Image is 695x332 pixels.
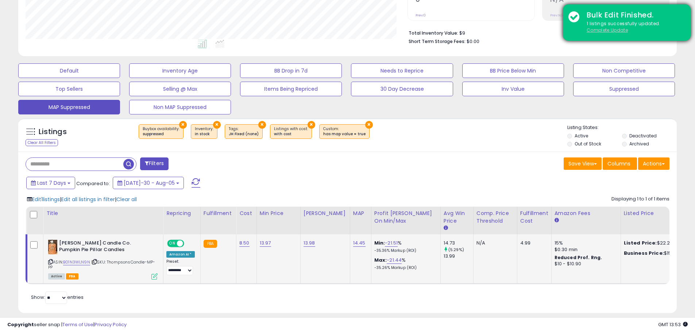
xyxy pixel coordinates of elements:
[624,210,687,217] div: Listed Price
[448,247,464,253] small: (5.29%)
[240,82,342,96] button: Items Being Repriced
[353,210,368,217] div: MAP
[555,240,615,246] div: 15%
[37,179,66,187] span: Last 7 Days
[365,121,373,129] button: ×
[66,273,78,280] span: FBA
[323,132,366,137] div: has map value = true
[94,321,127,328] a: Privacy Policy
[116,196,137,203] span: Clear all
[587,27,628,33] u: Complete Update
[476,210,514,225] div: Comp. Price Threshold
[387,257,402,264] a: -21.44
[567,124,677,131] p: Listing States:
[204,210,233,217] div: Fulfillment
[274,126,308,137] span: Listings with cost :
[323,126,366,137] span: Custom:
[129,82,231,96] button: Selling @ Max
[573,82,675,96] button: Suppressed
[168,240,177,246] span: ON
[629,133,657,139] label: Deactivated
[638,157,669,170] button: Actions
[48,273,65,280] span: All listings currently available for purchase on Amazon
[129,100,231,114] button: Non MAP Suppressed
[629,141,649,147] label: Archived
[624,239,657,246] b: Listed Price:
[374,257,435,270] div: %
[611,196,669,203] div: Displaying 1 to 1 of 1 items
[46,210,160,217] div: Title
[59,240,148,255] b: [PERSON_NAME] Candle Co. Pumpkin Pie Pillar Candles
[416,13,426,17] small: Prev: 0
[462,63,564,78] button: BB Price Below Min
[575,133,588,139] label: Active
[351,63,453,78] button: Needs to Reprice
[304,210,347,217] div: [PERSON_NAME]
[258,121,266,129] button: ×
[555,210,618,217] div: Amazon Fees
[239,210,254,217] div: Cost
[274,132,308,137] div: with cost
[476,240,511,246] div: N/A
[18,82,120,96] button: Top Sellers
[374,265,435,270] p: -35.26% Markup (ROI)
[555,217,559,224] small: Amazon Fees.
[166,251,195,258] div: Amazon AI *
[353,239,366,247] a: 14.45
[39,127,67,137] h5: Listings
[374,239,385,246] b: Min:
[7,321,34,328] strong: Copyright
[61,196,115,203] span: Edit all listings in filter
[62,321,93,328] a: Terms of Use
[575,141,601,147] label: Out of Stock
[308,121,315,129] button: ×
[124,179,175,187] span: [DATE]-30 - Aug-05
[26,177,75,189] button: Last 7 Days
[179,121,187,129] button: ×
[183,240,195,246] span: OFF
[63,259,90,265] a: B01N3WLN9N
[18,100,120,114] button: MAP Suppressed
[624,250,684,257] div: $15.31
[140,157,169,170] button: Filters
[467,38,479,45] span: $0.00
[129,63,231,78] button: Inventory Age
[166,259,195,276] div: Preset:
[581,20,685,34] div: 1 listings successfully updated.
[385,239,398,247] a: -21.51
[26,139,58,146] div: Clear All Filters
[239,239,250,247] a: 8.50
[520,240,546,246] div: 4.99
[195,126,213,137] span: Inventory :
[444,253,473,259] div: 13.99
[624,250,664,257] b: Business Price:
[143,132,179,137] div: suppressed
[260,239,271,247] a: 13.97
[229,132,259,137] div: JH Fixed (none)
[76,180,110,187] span: Compared to:
[555,254,602,261] b: Reduced Prof. Rng.
[304,239,315,247] a: 13.98
[444,225,448,231] small: Avg Win Price.
[113,177,184,189] button: [DATE]-30 - Aug-05
[550,13,564,17] small: Prev: N/A
[31,294,84,301] span: Show: entries
[7,321,127,328] div: seller snap | |
[462,82,564,96] button: Inv Value
[555,246,615,253] div: $0.30 min
[520,210,548,225] div: Fulfillment Cost
[581,10,685,20] div: Bulk Edit Finished.
[48,259,155,270] span: | SKU: ThompsonsCandle-MP-PP
[409,30,458,36] b: Total Inventory Value:
[143,126,179,137] span: Buybox availability :
[371,207,440,234] th: The percentage added to the cost of goods (COGS) that forms the calculator for Min & Max prices.
[18,63,120,78] button: Default
[351,82,453,96] button: 30 Day Decrease
[260,210,297,217] div: Min Price
[166,210,197,217] div: Repricing
[444,210,470,225] div: Avg Win Price
[27,196,137,203] div: | |
[195,132,213,137] div: in stock
[624,240,684,246] div: $22.27
[409,28,664,37] li: $9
